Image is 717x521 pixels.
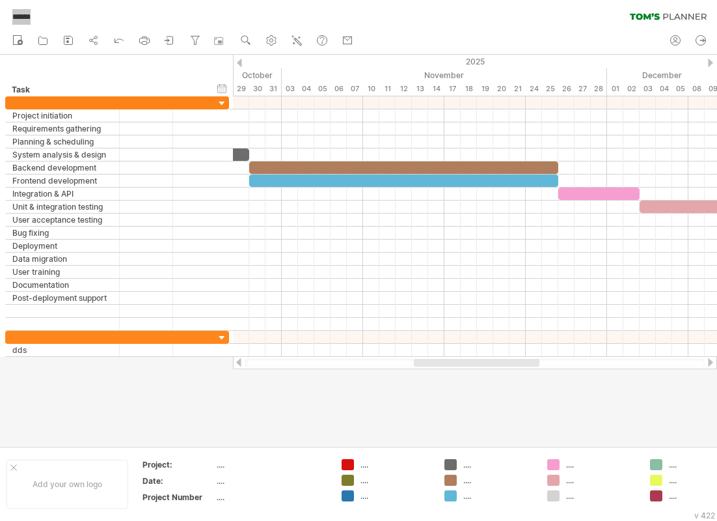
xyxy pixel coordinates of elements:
div: Friday, 28 November 2025 [591,82,607,96]
div: .... [463,475,534,486]
div: Add your own logo [7,460,128,509]
div: Monday, 1 December 2025 [607,82,623,96]
div: Data migration [12,253,113,265]
div: .... [360,475,431,486]
div: Friday, 14 November 2025 [428,82,444,96]
div: Tuesday, 4 November 2025 [298,82,314,96]
div: Frontend development [12,175,113,187]
div: Friday, 21 November 2025 [509,82,526,96]
div: Requirements gathering [12,122,113,135]
div: Tuesday, 2 December 2025 [623,82,640,96]
div: Backend development [12,162,113,174]
div: .... [566,490,637,501]
div: Monday, 10 November 2025 [363,82,379,96]
div: .... [217,459,326,470]
div: .... [360,490,431,501]
div: Friday, 7 November 2025 [347,82,363,96]
div: Tuesday, 18 November 2025 [461,82,477,96]
div: .... [217,475,326,486]
div: User training [12,266,113,278]
div: .... [217,492,326,503]
div: Bug fixing [12,227,113,239]
div: .... [566,475,637,486]
div: Thursday, 13 November 2025 [412,82,428,96]
div: Deployment [12,240,113,252]
div: Thursday, 30 October 2025 [249,82,265,96]
div: System analysis & design [12,148,113,161]
div: Friday, 5 December 2025 [672,82,688,96]
div: Tuesday, 11 November 2025 [379,82,396,96]
div: Monday, 8 December 2025 [688,82,705,96]
div: User acceptance testing [12,214,113,226]
div: .... [360,459,431,470]
div: November 2025 [282,68,607,82]
div: Monday, 24 November 2025 [526,82,542,96]
div: Wednesday, 19 November 2025 [477,82,493,96]
div: .... [463,490,534,501]
div: Tuesday, 25 November 2025 [542,82,558,96]
div: .... [566,459,637,470]
div: Monday, 17 November 2025 [444,82,461,96]
div: Wednesday, 12 November 2025 [396,82,412,96]
div: Project initiation [12,109,113,122]
div: Wednesday, 29 October 2025 [233,82,249,96]
div: Thursday, 6 November 2025 [331,82,347,96]
div: Project: [142,459,214,470]
div: Planning & scheduling [12,135,113,148]
div: Task [12,83,112,96]
div: Thursday, 27 November 2025 [575,82,591,96]
div: Wednesday, 5 November 2025 [314,82,331,96]
div: Thursday, 20 November 2025 [493,82,509,96]
div: Project Number [142,492,214,503]
div: Post-deployment support [12,292,113,304]
div: Thursday, 4 December 2025 [656,82,672,96]
div: .... [463,459,534,470]
div: v 422 [694,511,715,520]
div: Monday, 3 November 2025 [282,82,298,96]
div: Wednesday, 26 November 2025 [558,82,575,96]
div: Wednesday, 3 December 2025 [640,82,656,96]
div: dds [12,344,113,356]
div: Friday, 31 October 2025 [265,82,282,96]
div: Unit & integration testing [12,201,113,213]
div: Integration & API [12,188,113,200]
div: Date: [142,475,214,486]
div: Documentation [12,279,113,291]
